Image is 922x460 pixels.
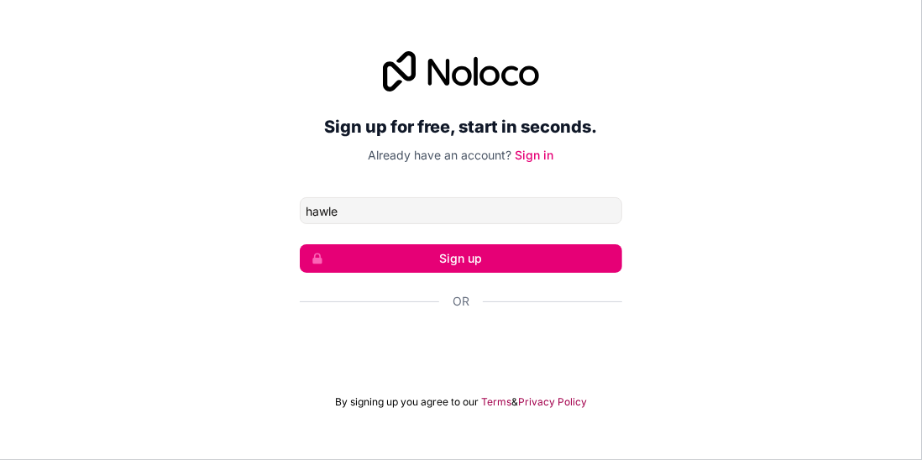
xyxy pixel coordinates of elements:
a: Sign in [516,148,554,162]
button: Sign up [300,244,622,273]
input: Email address [300,197,622,224]
a: Privacy Policy [518,395,587,409]
span: & [511,395,518,409]
span: Already have an account? [369,148,512,162]
span: Or [453,293,469,310]
iframe: Sign in with Google Button [291,328,631,365]
h2: Sign up for free, start in seconds. [300,112,622,142]
a: Terms [481,395,511,409]
span: By signing up you agree to our [335,395,479,409]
